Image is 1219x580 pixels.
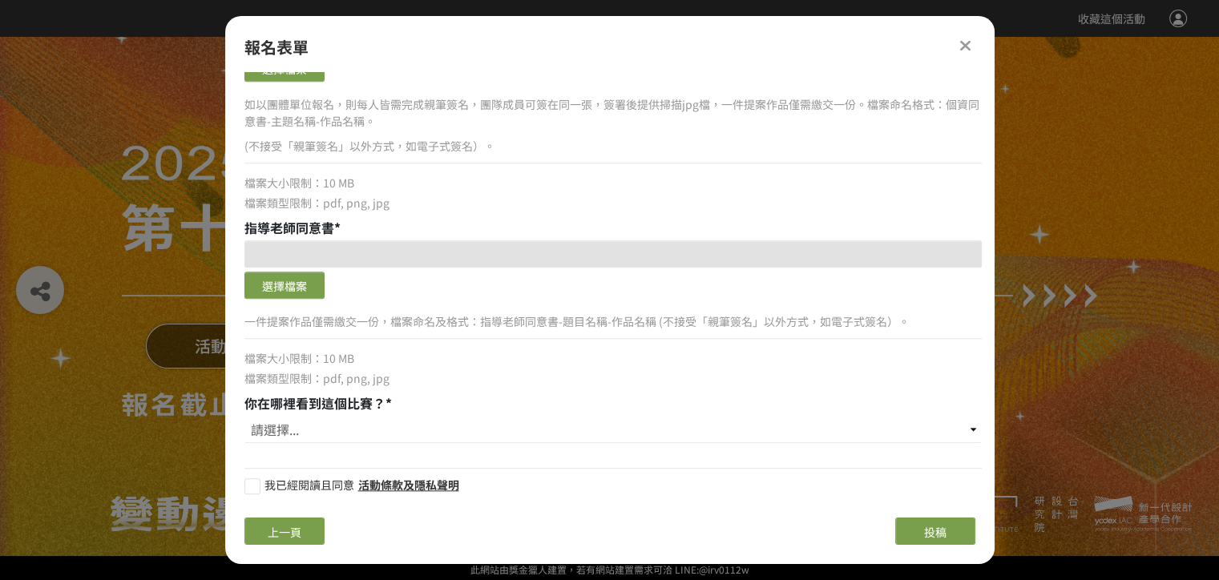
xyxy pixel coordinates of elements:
[244,393,385,413] span: 你在哪裡看到這個比賽？
[268,524,301,540] span: 上一頁
[895,518,975,545] button: 投稿
[244,518,325,545] button: 上一頁
[146,324,308,369] button: 活動報名
[244,313,982,330] p: 一件提案作品僅需繳交一份，檔案命名及格式：指導老師同意書-題目名稱-作品名稱 (不接受「親筆簽名」以外方式，如電子式簽名）。
[924,524,947,540] span: 投稿
[244,350,354,366] span: 檔案大小限制：10 MB
[244,96,982,130] p: 如以團體單位報名，則每人皆需完成親筆簽名，團隊成員可簽在同一張，簽署後提供掃描jpg檔，一件提案作品僅需繳交一份。檔案命名格式：個資同意書-主題名稱-作品名稱。
[264,477,354,493] span: 我已經閱讀且同意
[122,393,546,417] img: 2025-2026 第十二屆新一代設計產學合作
[122,203,345,252] img: 2025-2026 第十二屆新一代設計產學合作
[244,138,982,155] p: (不接受「親筆簽名」以外方式，如電子式簽名）。
[122,139,818,187] img: 2025-2026 第十二屆新一代設計產學合作
[244,195,390,211] span: 檔案類型限制：pdf, png, jpg
[1078,10,1145,26] span: 收藏這個活動
[244,370,390,386] span: 檔案類型限制：pdf, png, jpg
[470,562,749,576] span: 可洽 LINE:
[111,496,413,532] img: 2025-2026 第十二屆新一代設計產學合作
[244,272,325,299] button: 選擇檔案
[1094,496,1192,532] img: 2025-2026 第十二屆新一代設計產學合作
[244,35,309,58] span: 報名表單
[470,562,653,576] a: 此網站由獎金獵人建置，若有網站建置需求
[244,218,334,237] span: 指導老師同意書
[244,54,325,82] button: 選擇檔案
[244,175,354,191] span: 檔案大小限制：10 MB
[699,562,749,576] a: @irv0112w
[358,477,459,493] a: 活動條款及隱私聲明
